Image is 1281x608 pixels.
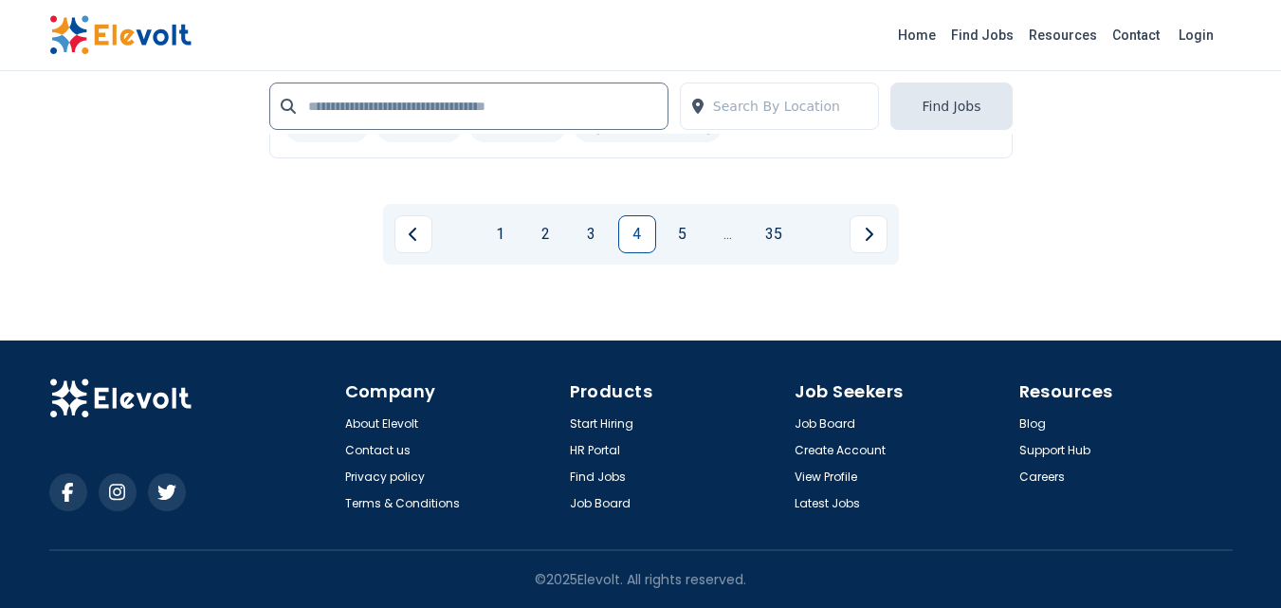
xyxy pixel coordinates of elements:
[394,215,432,253] a: Previous page
[345,416,418,432] a: About Elevolt
[890,83,1012,130] button: Find Jobs
[49,15,192,55] img: Elevolt
[795,496,860,511] a: Latest Jobs
[795,443,886,458] a: Create Account
[1019,470,1065,485] a: Careers
[755,215,793,253] a: Page 35
[709,215,747,253] a: Jump forward
[570,470,626,485] a: Find Jobs
[1021,20,1105,50] a: Resources
[890,20,943,50] a: Home
[535,570,746,589] p: © 2025 Elevolt. All rights reserved.
[1167,16,1225,54] a: Login
[795,378,1008,405] h4: Job Seekers
[850,215,888,253] a: Next page
[345,378,558,405] h4: Company
[1105,20,1167,50] a: Contact
[795,470,857,485] a: View Profile
[570,378,783,405] h4: Products
[1186,517,1281,608] iframe: Chat Widget
[573,215,611,253] a: Page 3
[943,20,1021,50] a: Find Jobs
[394,215,888,253] ul: Pagination
[795,416,855,432] a: Job Board
[345,470,425,485] a: Privacy policy
[482,215,520,253] a: Page 1
[527,215,565,253] a: Page 2
[570,443,620,458] a: HR Portal
[664,215,702,253] a: Page 5
[1019,416,1046,432] a: Blog
[345,443,411,458] a: Contact us
[1019,378,1233,405] h4: Resources
[570,496,631,511] a: Job Board
[1019,443,1090,458] a: Support Hub
[570,416,633,432] a: Start Hiring
[345,496,460,511] a: Terms & Conditions
[49,378,192,418] img: Elevolt
[618,215,656,253] a: Page 4 is your current page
